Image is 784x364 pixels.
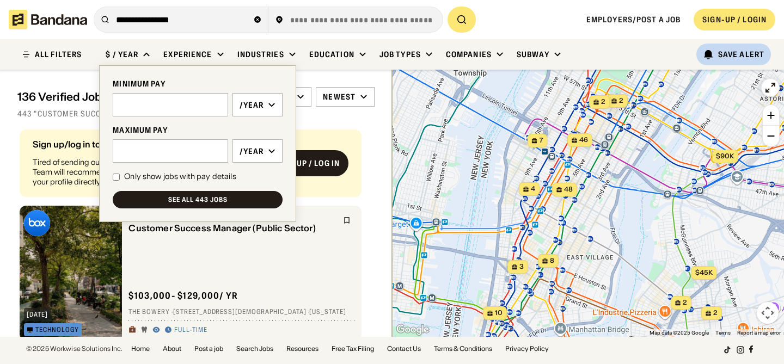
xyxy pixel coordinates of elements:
span: $90k [716,152,734,160]
a: Privacy Policy [505,346,549,352]
a: Home [131,346,150,352]
a: Contact Us [387,346,421,352]
div: /year [240,146,264,156]
div: © 2025 Workwise Solutions Inc. [26,346,122,352]
div: Sign up / Log in [276,158,340,168]
div: /year [240,100,264,110]
span: $45k [695,268,713,276]
span: 48 [564,185,573,194]
a: Search Jobs [236,346,273,352]
a: Post a job [194,346,223,352]
div: 443 "customer success" jobs on [DOMAIN_NAME] [17,109,375,119]
div: See all 443 jobs [168,196,227,203]
a: Open this area in Google Maps (opens a new window) [395,323,431,337]
a: Terms & Conditions [434,346,492,352]
div: Technology [35,326,79,333]
div: Job Types [379,50,421,59]
span: 2 [619,96,623,106]
img: Bandana logotype [9,10,87,29]
span: 10 [495,309,503,318]
div: SIGN-UP / LOGIN [702,15,767,24]
div: 136 Verified Jobs [17,90,237,103]
span: 3 [519,262,524,272]
span: 8 [550,256,554,266]
div: Education [309,50,354,59]
a: About [163,346,181,352]
a: Terms (opens in new tab) [715,330,731,336]
a: Free Tax Filing [332,346,374,352]
div: Sign up/log in to get job matches [33,140,259,149]
div: [DATE] [27,311,48,318]
div: Newest [323,92,356,102]
span: 4 [531,184,535,194]
div: Subway [517,50,549,59]
a: Resources [286,346,318,352]
span: 46 [579,135,588,145]
input: Only show jobs with pay details [113,174,120,181]
span: 2 [601,97,605,107]
div: ALL FILTERS [35,51,82,58]
div: Save Alert [718,50,764,59]
span: Map data ©2025 Google [650,330,709,336]
button: Map camera controls [757,302,779,324]
a: Employers/Post a job [586,15,681,24]
span: 7 [540,136,543,145]
div: Experience [163,50,212,59]
div: MAXIMUM PAY [113,125,283,135]
a: Report a map error [737,330,781,336]
div: $ / year [106,50,138,59]
div: The Bowery · [STREET_ADDRESS][DEMOGRAPHIC_DATA] · [US_STATE] [128,308,355,317]
span: 2 [713,309,718,318]
div: Only show jobs with pay details [124,171,236,182]
img: Google [395,323,431,337]
div: Industries [237,50,284,59]
div: Tired of sending out endless job applications? Bandana Match Team will recommend jobs tailored to... [33,157,259,187]
span: 2 [683,298,687,307]
div: grid [17,125,375,337]
div: Full-time [174,326,207,335]
div: Customer Success Manager (Public Sector) [128,223,336,233]
div: $ 103,000 - $129,000 / yr [128,290,238,301]
div: MINIMUM PAY [113,79,283,89]
div: Companies [446,50,492,59]
img: Box logo [24,210,50,236]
